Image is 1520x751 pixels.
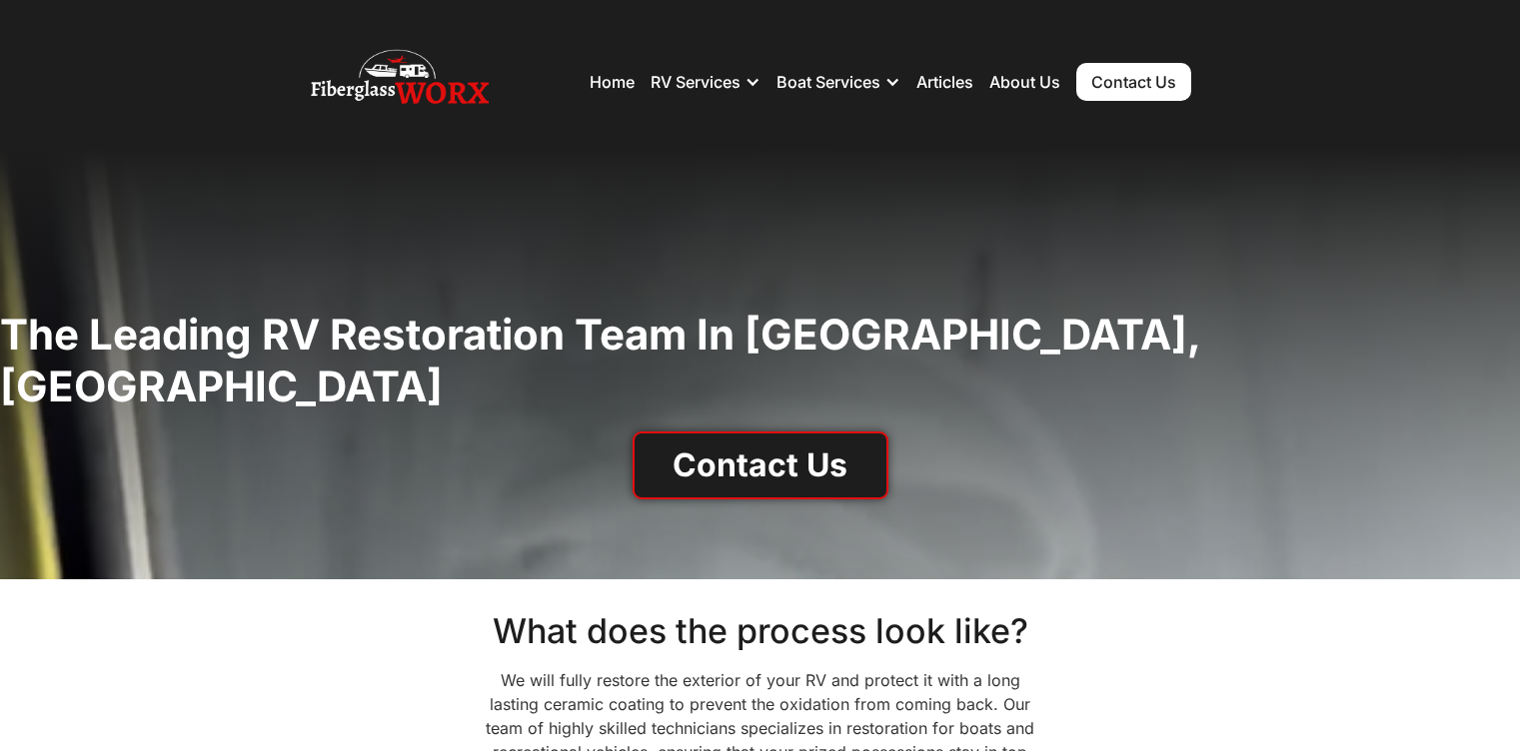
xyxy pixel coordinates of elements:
div: Boat Services [776,72,880,92]
a: Home [590,72,635,92]
div: Boat Services [776,52,900,112]
div: RV Services [651,52,760,112]
div: RV Services [651,72,741,92]
a: About Us [989,72,1060,92]
a: Contact Us [1076,63,1191,101]
a: Contact Us [633,431,888,499]
a: Articles [916,72,973,92]
h2: What does the process look like? [291,611,1230,652]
